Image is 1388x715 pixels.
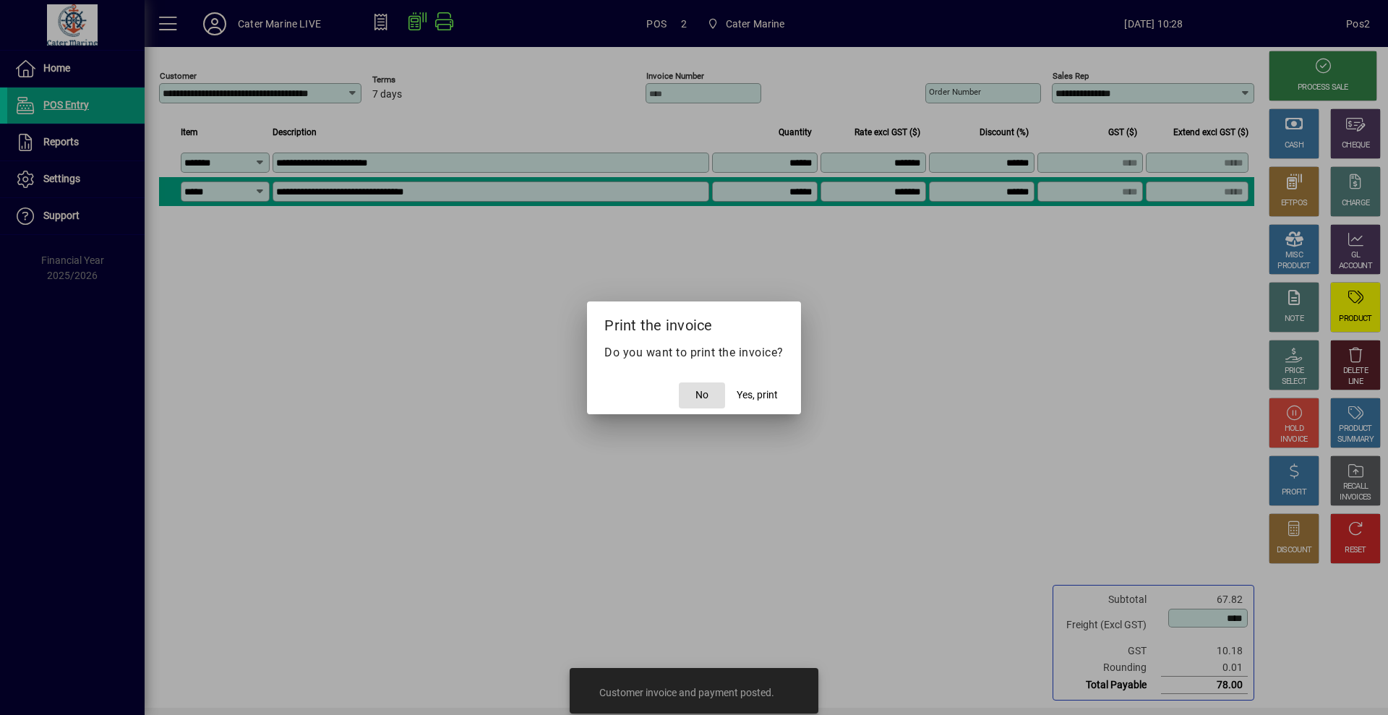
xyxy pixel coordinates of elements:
span: No [695,388,708,403]
h2: Print the invoice [587,301,801,343]
p: Do you want to print the invoice? [604,344,784,361]
span: Yes, print [737,388,778,403]
button: No [679,382,725,408]
button: Yes, print [731,382,784,408]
